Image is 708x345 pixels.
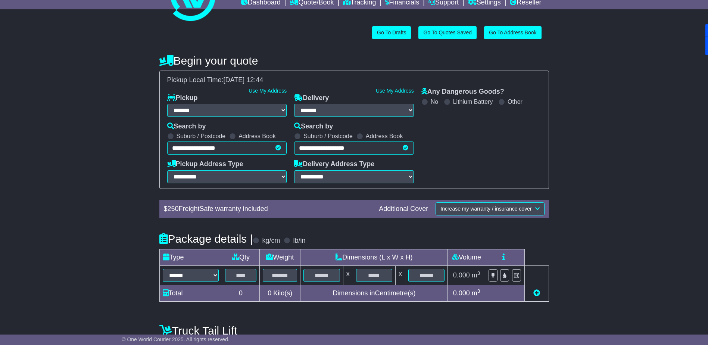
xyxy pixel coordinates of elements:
[375,205,432,213] div: Additional Cover
[293,237,305,245] label: lb/in
[396,265,405,285] td: x
[472,289,480,297] span: m
[453,271,470,279] span: 0.000
[222,249,260,265] td: Qty
[508,98,523,105] label: Other
[421,88,504,96] label: Any Dangerous Goods?
[167,160,243,168] label: Pickup Address Type
[477,288,480,294] sup: 3
[167,122,206,131] label: Search by
[260,285,300,301] td: Kilo(s)
[294,160,374,168] label: Delivery Address Type
[448,249,485,265] td: Volume
[300,249,448,265] td: Dimensions (L x W x H)
[238,133,276,140] label: Address Book
[376,88,414,94] a: Use My Address
[168,205,179,212] span: 250
[418,26,477,39] a: Go To Quotes Saved
[303,133,353,140] label: Suburb / Postcode
[431,98,438,105] label: No
[177,133,226,140] label: Suburb / Postcode
[249,88,287,94] a: Use My Address
[366,133,403,140] label: Address Book
[224,76,263,84] span: [DATE] 12:44
[160,205,375,213] div: $ FreightSafe warranty included
[122,336,230,342] span: © One World Courier 2025. All rights reserved.
[159,285,222,301] td: Total
[163,76,545,84] div: Pickup Local Time:
[268,289,271,297] span: 0
[343,265,353,285] td: x
[477,270,480,276] sup: 3
[167,94,198,102] label: Pickup
[453,289,470,297] span: 0.000
[440,206,531,212] span: Increase my warranty / insurance cover
[159,249,222,265] td: Type
[472,271,480,279] span: m
[533,289,540,297] a: Add new item
[294,122,333,131] label: Search by
[262,237,280,245] label: kg/cm
[159,324,549,337] h4: Truck Tail Lift
[294,94,329,102] label: Delivery
[453,98,493,105] label: Lithium Battery
[159,233,253,245] h4: Package details |
[372,26,411,39] a: Go To Drafts
[484,26,541,39] a: Go To Address Book
[222,285,260,301] td: 0
[260,249,300,265] td: Weight
[159,55,549,67] h4: Begin your quote
[300,285,448,301] td: Dimensions in Centimetre(s)
[436,202,544,215] button: Increase my warranty / insurance cover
